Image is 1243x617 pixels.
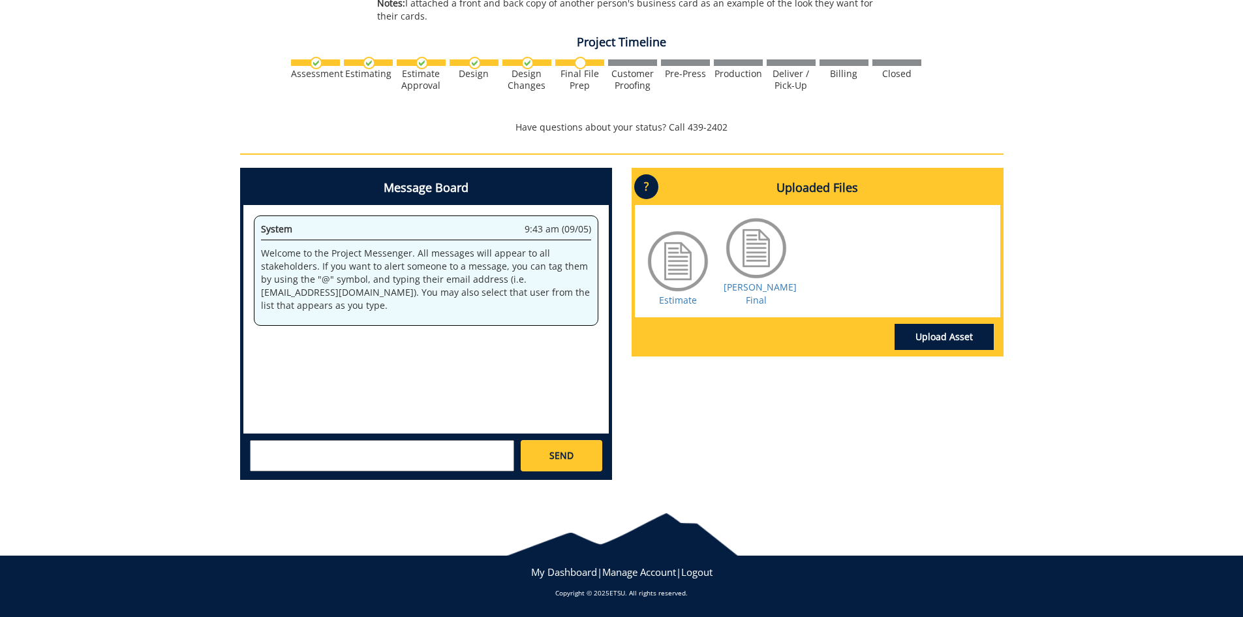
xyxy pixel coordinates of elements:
[549,449,574,462] span: SEND
[820,68,868,80] div: Billing
[895,324,994,350] a: Upload Asset
[240,121,1004,134] p: Have questions about your status? Call 439-2402
[635,171,1000,205] h4: Uploaded Files
[363,57,375,69] img: checkmark
[634,174,658,199] p: ?
[344,68,393,80] div: Estimating
[261,223,292,235] span: System
[521,57,534,69] img: checkmark
[661,68,710,80] div: Pre-Press
[602,565,676,578] a: Manage Account
[261,247,591,312] p: Welcome to the Project Messenger. All messages will appear to all stakeholders. If you want to al...
[608,68,657,91] div: Customer Proofing
[243,171,609,205] h4: Message Board
[502,68,551,91] div: Design Changes
[250,440,514,471] textarea: messageToSend
[574,57,587,69] img: no
[240,36,1004,49] h4: Project Timeline
[450,68,499,80] div: Design
[724,281,797,306] a: [PERSON_NAME] Final
[310,57,322,69] img: checkmark
[872,68,921,80] div: Closed
[531,565,597,578] a: My Dashboard
[525,223,591,236] span: 9:43 am (09/05)
[521,440,602,471] a: SEND
[681,565,713,578] a: Logout
[659,294,697,306] a: Estimate
[291,68,340,80] div: Assessment
[609,588,625,597] a: ETSU
[555,68,604,91] div: Final File Prep
[714,68,763,80] div: Production
[416,57,428,69] img: checkmark
[468,57,481,69] img: checkmark
[397,68,446,91] div: Estimate Approval
[767,68,816,91] div: Deliver / Pick-Up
